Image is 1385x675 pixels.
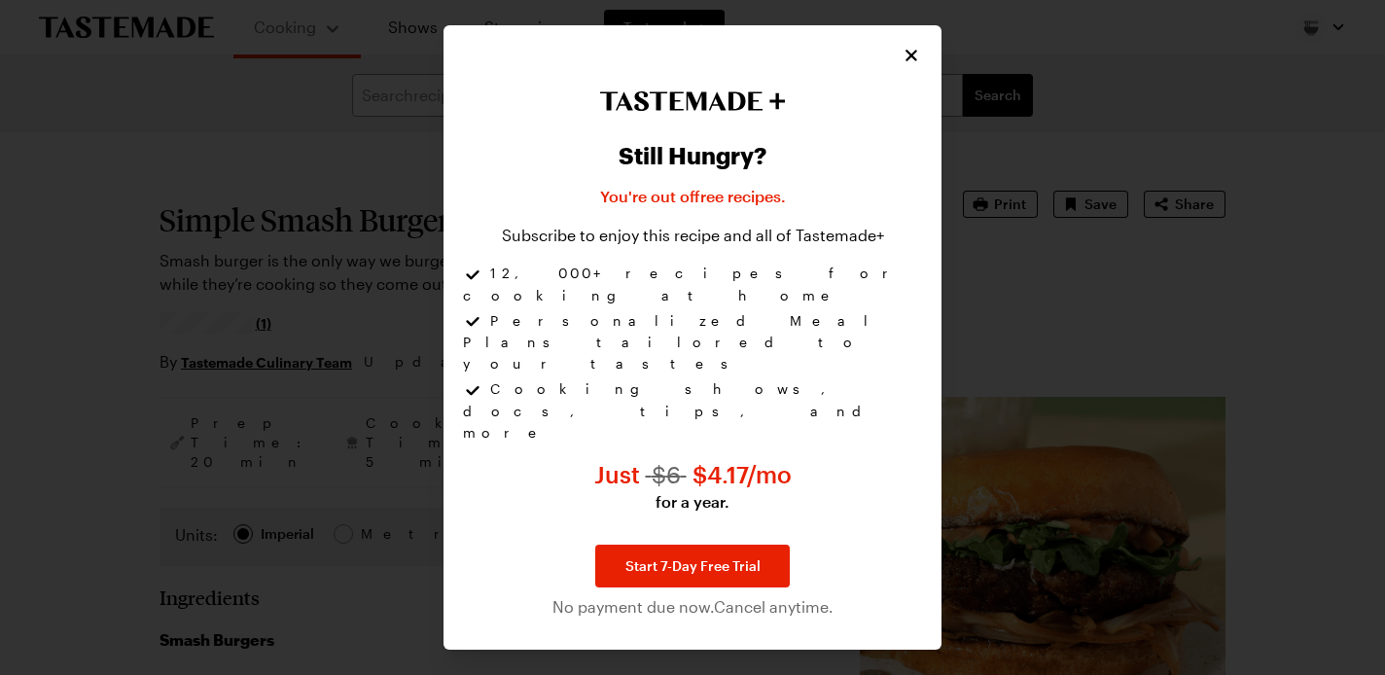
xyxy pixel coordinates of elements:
h2: Still Hungry? [619,142,766,169]
p: Subscribe to enjoy this recipe and all of Tastemade+ [502,224,884,247]
span: Start 7-Day Free Trial [625,556,761,576]
button: Close [901,45,922,66]
img: Tastemade+ [599,91,786,111]
li: Personalized Meal Plans tailored to your tastes [463,310,922,378]
span: Just $ 4.17 /mo [594,460,792,488]
a: Start 7-Day Free Trial [595,545,790,587]
li: 12,000+ recipes for cooking at home [463,263,922,309]
p: You're out of free recipes . [600,185,786,208]
span: No payment due now. Cancel anytime. [552,595,834,619]
li: Cooking shows, docs, tips, and more [463,378,922,443]
p: Just $4.17 per month for a year instead of $6 [594,459,792,514]
span: $ 6 [646,460,687,488]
